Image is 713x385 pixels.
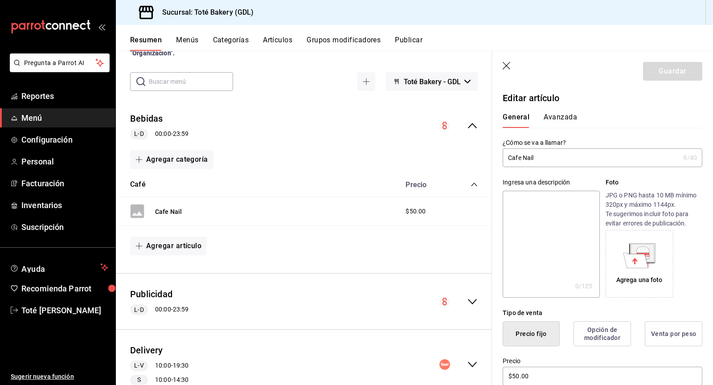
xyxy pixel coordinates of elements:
[116,105,492,147] div: collapse-menu-row
[155,7,254,18] h3: Sucursal: Toté Bakery (GDL)
[130,344,163,357] button: Delivery
[131,129,147,139] span: L-D
[606,178,702,187] p: Foto
[6,65,110,74] a: Pregunta a Parrot AI
[21,304,108,316] span: Toté [PERSON_NAME]
[213,36,249,51] button: Categorías
[130,129,188,139] div: 00:00 - 23:59
[116,281,492,322] div: collapse-menu-row
[21,199,108,211] span: Inventarios
[471,181,478,188] button: collapse-category-row
[645,321,702,346] button: Venta por peso
[616,275,663,285] div: Agrega una foto
[404,78,461,86] span: Toté Bakery - GDL
[130,150,213,169] button: Agregar categoría
[503,321,560,346] button: Precio fijo
[131,361,147,370] span: L-V
[176,36,198,51] button: Menús
[575,282,593,291] div: 0 /125
[130,237,207,255] button: Agregar artículo
[24,58,96,68] span: Pregunta a Parrot AI
[130,288,172,301] button: Publicidad
[130,304,188,315] div: 00:00 - 23:59
[98,23,105,30] button: open_drawer_menu
[11,372,108,381] span: Sugerir nueva función
[406,207,426,216] span: $50.00
[21,283,108,295] span: Recomienda Parrot
[21,134,108,146] span: Configuración
[503,178,599,187] div: Ingresa una descripción
[21,90,108,102] span: Reportes
[503,139,702,146] label: ¿Cómo se va a llamar?
[130,36,713,51] div: navigation tabs
[130,360,188,371] div: 10:00 - 19:30
[21,156,108,168] span: Personal
[131,305,147,315] span: L-D
[574,321,631,346] button: Opción de modificador
[544,113,577,128] button: Avanzada
[683,153,697,162] div: 9 /40
[503,113,692,128] div: navigation tabs
[503,358,702,364] label: Precio
[606,191,702,228] p: JPG o PNG hasta 10 MB mínimo 320px y máximo 1144px. Te sugerimos incluir foto para evitar errores...
[149,73,233,90] input: Buscar menú
[155,207,182,216] button: Cafe Nail
[21,262,97,273] span: Ayuda
[10,53,110,72] button: Pregunta a Parrot AI
[21,177,108,189] span: Facturación
[130,112,163,125] button: Bebidas
[21,112,108,124] span: Menú
[397,180,454,189] div: Precio
[395,36,422,51] button: Publicar
[263,36,292,51] button: Artículos
[130,180,146,190] button: Café
[503,113,529,128] button: General
[134,375,144,385] span: S
[307,36,381,51] button: Grupos modificadores
[503,308,702,318] div: Tipo de venta
[503,91,702,105] p: Editar artículo
[21,221,108,233] span: Suscripción
[130,36,162,51] button: Resumen
[608,232,671,295] div: Agrega una foto
[386,72,478,91] button: Toté Bakery - GDL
